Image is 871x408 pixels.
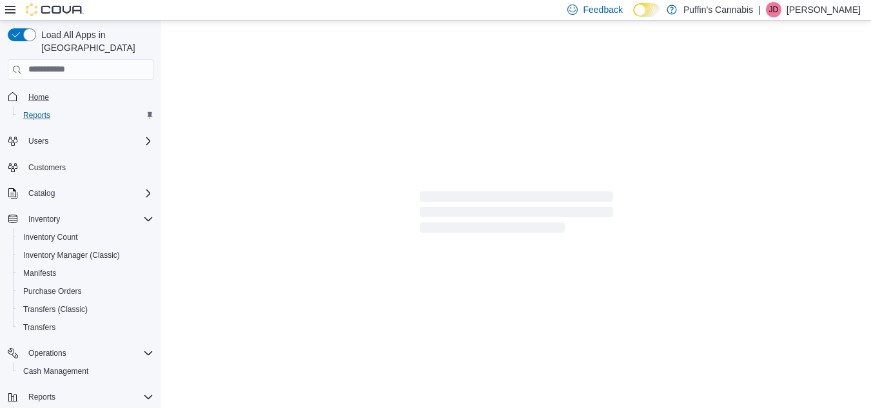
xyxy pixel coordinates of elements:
[18,108,55,123] a: Reports
[23,89,153,105] span: Home
[3,132,159,150] button: Users
[28,392,55,402] span: Reports
[23,90,54,105] a: Home
[23,322,55,333] span: Transfers
[766,2,781,17] div: Justin Dicks
[18,248,153,263] span: Inventory Manager (Classic)
[13,246,159,264] button: Inventory Manager (Classic)
[18,229,153,245] span: Inventory Count
[18,284,87,299] a: Purchase Orders
[18,266,153,281] span: Manifests
[28,348,66,358] span: Operations
[23,159,153,175] span: Customers
[18,302,93,317] a: Transfers (Classic)
[23,133,54,149] button: Users
[23,232,78,242] span: Inventory Count
[3,88,159,106] button: Home
[23,133,153,149] span: Users
[13,362,159,380] button: Cash Management
[23,250,120,260] span: Inventory Manager (Classic)
[13,264,159,282] button: Manifests
[23,345,72,361] button: Operations
[18,266,61,281] a: Manifests
[420,194,613,235] span: Loading
[18,248,125,263] a: Inventory Manager (Classic)
[23,286,82,296] span: Purchase Orders
[13,228,159,246] button: Inventory Count
[26,3,84,16] img: Cova
[683,2,753,17] p: Puffin's Cannabis
[23,389,153,405] span: Reports
[23,345,153,361] span: Operations
[28,188,55,199] span: Catalog
[3,184,159,202] button: Catalog
[13,282,159,300] button: Purchase Orders
[787,2,861,17] p: [PERSON_NAME]
[758,2,761,17] p: |
[769,2,779,17] span: JD
[13,300,159,318] button: Transfers (Classic)
[18,229,83,245] a: Inventory Count
[18,364,93,379] a: Cash Management
[3,158,159,177] button: Customers
[23,366,88,376] span: Cash Management
[18,302,153,317] span: Transfers (Classic)
[23,211,153,227] span: Inventory
[28,92,49,102] span: Home
[18,108,153,123] span: Reports
[633,3,660,17] input: Dark Mode
[13,318,159,336] button: Transfers
[3,344,159,362] button: Operations
[23,186,153,201] span: Catalog
[23,389,61,405] button: Reports
[13,106,159,124] button: Reports
[23,110,50,121] span: Reports
[3,388,159,406] button: Reports
[18,320,153,335] span: Transfers
[18,364,153,379] span: Cash Management
[28,162,66,173] span: Customers
[28,136,48,146] span: Users
[28,214,60,224] span: Inventory
[23,268,56,278] span: Manifests
[23,160,71,175] a: Customers
[18,320,61,335] a: Transfers
[3,210,159,228] button: Inventory
[23,304,88,315] span: Transfers (Classic)
[18,284,153,299] span: Purchase Orders
[36,28,153,54] span: Load All Apps in [GEOGRAPHIC_DATA]
[583,3,622,16] span: Feedback
[23,186,60,201] button: Catalog
[23,211,65,227] button: Inventory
